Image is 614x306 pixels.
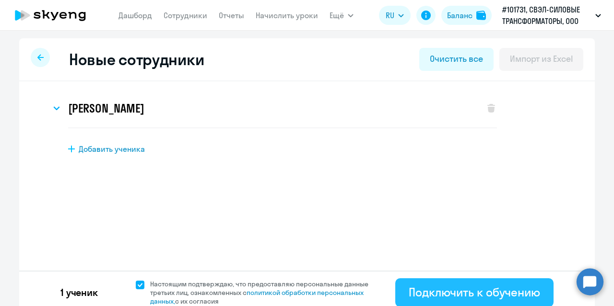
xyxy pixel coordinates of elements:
div: Подключить к обучению [409,284,540,300]
span: Ещё [330,10,344,21]
h3: [PERSON_NAME] [68,101,144,116]
button: Импорт из Excel [499,48,583,71]
a: Сотрудники [164,11,207,20]
div: Очистить все [430,53,483,65]
span: RU [386,10,394,21]
span: Настоящим подтверждаю, что предоставляю персональные данные третьих лиц, ознакомленных с с их сог... [150,280,380,306]
p: #101731, СВЭЛ-СИЛОВЫЕ ТРАНСФОРМАТОРЫ, ООО [502,4,591,27]
a: Дашборд [118,11,152,20]
button: Балансbalance [441,6,492,25]
div: Импорт из Excel [510,53,573,65]
img: balance [476,11,486,20]
a: Начислить уроки [256,11,318,20]
button: Очистить все [419,48,493,71]
button: RU [379,6,411,25]
div: Баланс [447,10,472,21]
h2: Новые сотрудники [69,50,204,69]
span: Добавить ученика [79,144,145,154]
a: Отчеты [219,11,244,20]
button: Ещё [330,6,354,25]
p: 1 ученик [60,286,98,299]
a: политикой обработки персональных данных, [150,288,364,306]
button: #101731, СВЭЛ-СИЛОВЫЕ ТРАНСФОРМАТОРЫ, ООО [497,4,606,27]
